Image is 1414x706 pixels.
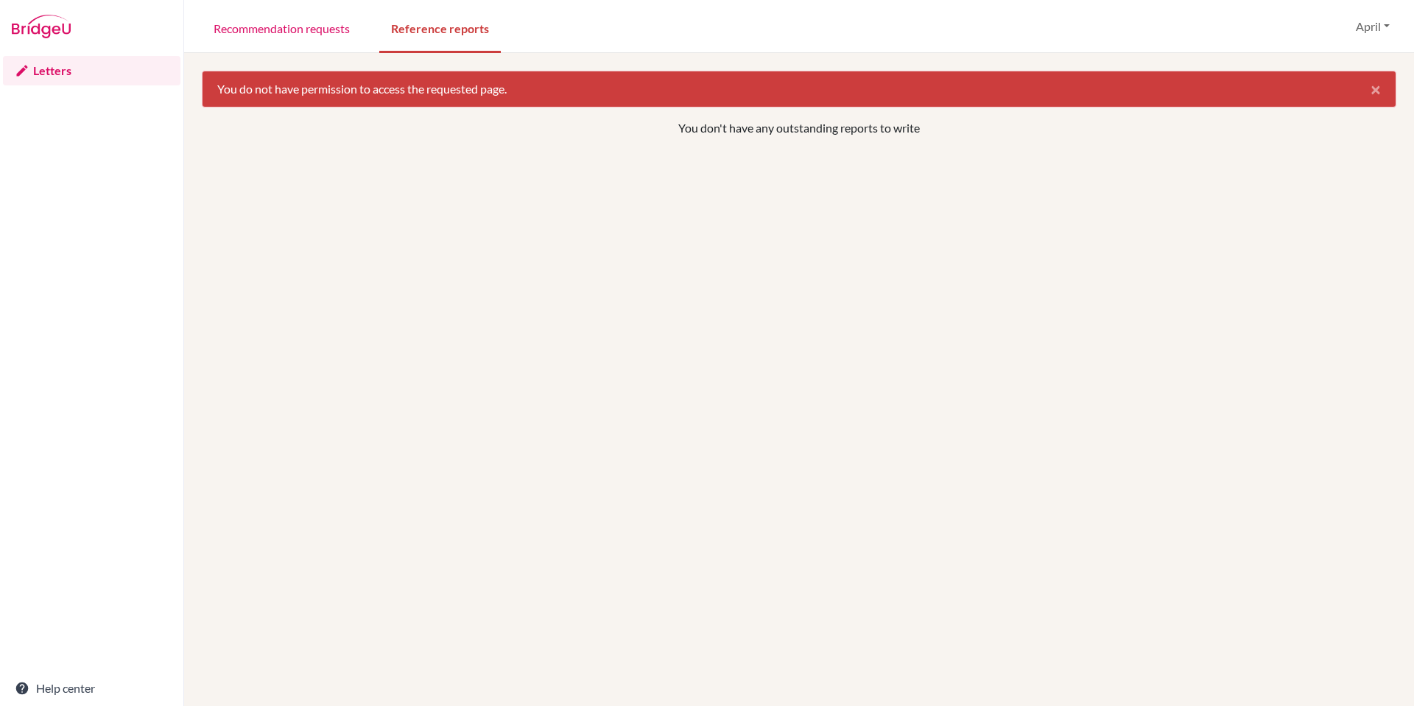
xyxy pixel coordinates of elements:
[1356,71,1396,107] button: Close
[3,56,180,85] a: Letters
[12,15,71,38] img: Bridge-U
[1349,13,1396,40] button: April
[202,71,1396,107] div: You do not have permission to access the requested page.
[1371,78,1381,99] span: ×
[312,119,1286,137] p: You don't have any outstanding reports to write
[202,2,362,53] a: Recommendation requests
[379,2,501,53] a: Reference reports
[3,674,180,703] a: Help center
